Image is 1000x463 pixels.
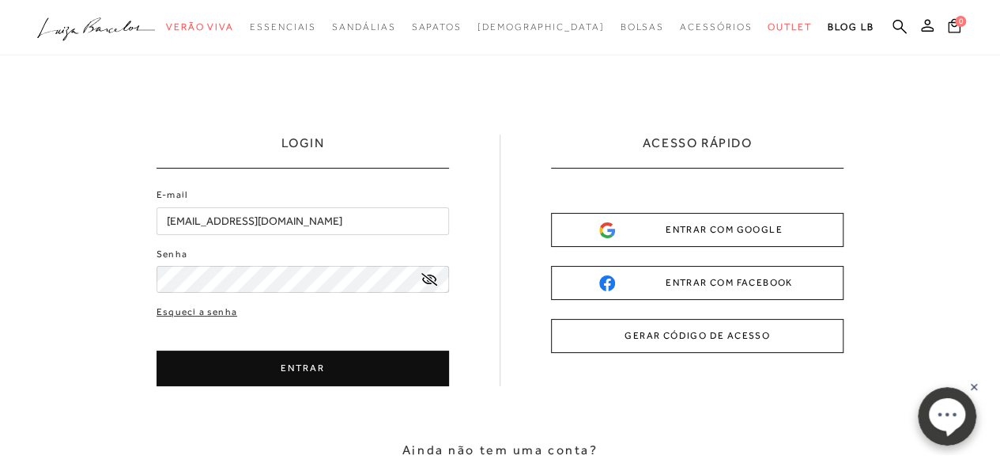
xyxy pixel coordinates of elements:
[332,13,395,42] a: categoryNavScreenReaderText
[599,222,795,238] div: ENTRAR COM GOOGLE
[828,21,874,32] span: BLOG LB
[768,21,812,32] span: Outlet
[250,21,316,32] span: Essenciais
[157,305,237,320] a: Esqueci a senha
[157,351,449,386] button: ENTRAR
[477,21,605,32] span: [DEMOGRAPHIC_DATA]
[955,16,966,27] span: 0
[551,266,843,300] button: ENTRAR COM FACEBOOK
[551,319,843,353] button: GERAR CÓDIGO DE ACESSO
[680,13,752,42] a: categoryNavScreenReaderText
[402,442,598,459] span: Ainda não tem uma conta?
[157,207,449,235] input: E-mail
[166,13,234,42] a: categoryNavScreenReaderText
[166,21,234,32] span: Verão Viva
[828,13,874,42] a: BLOG LB
[332,21,395,32] span: Sandálias
[411,13,461,42] a: categoryNavScreenReaderText
[411,21,461,32] span: Sapatos
[643,135,753,168] h2: ACESSO RÁPIDO
[768,13,812,42] a: categoryNavScreenReaderText
[250,13,316,42] a: categoryNavScreenReaderText
[421,273,437,285] a: exibir senha
[620,21,664,32] span: Bolsas
[157,247,187,262] label: Senha
[477,13,605,42] a: noSubCategoriesText
[599,275,795,291] div: ENTRAR COM FACEBOOK
[620,13,664,42] a: categoryNavScreenReaderText
[551,213,843,247] button: ENTRAR COM GOOGLE
[943,17,965,39] button: 0
[157,188,188,203] label: E-mail
[281,135,325,168] h1: LOGIN
[680,21,752,32] span: Acessórios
